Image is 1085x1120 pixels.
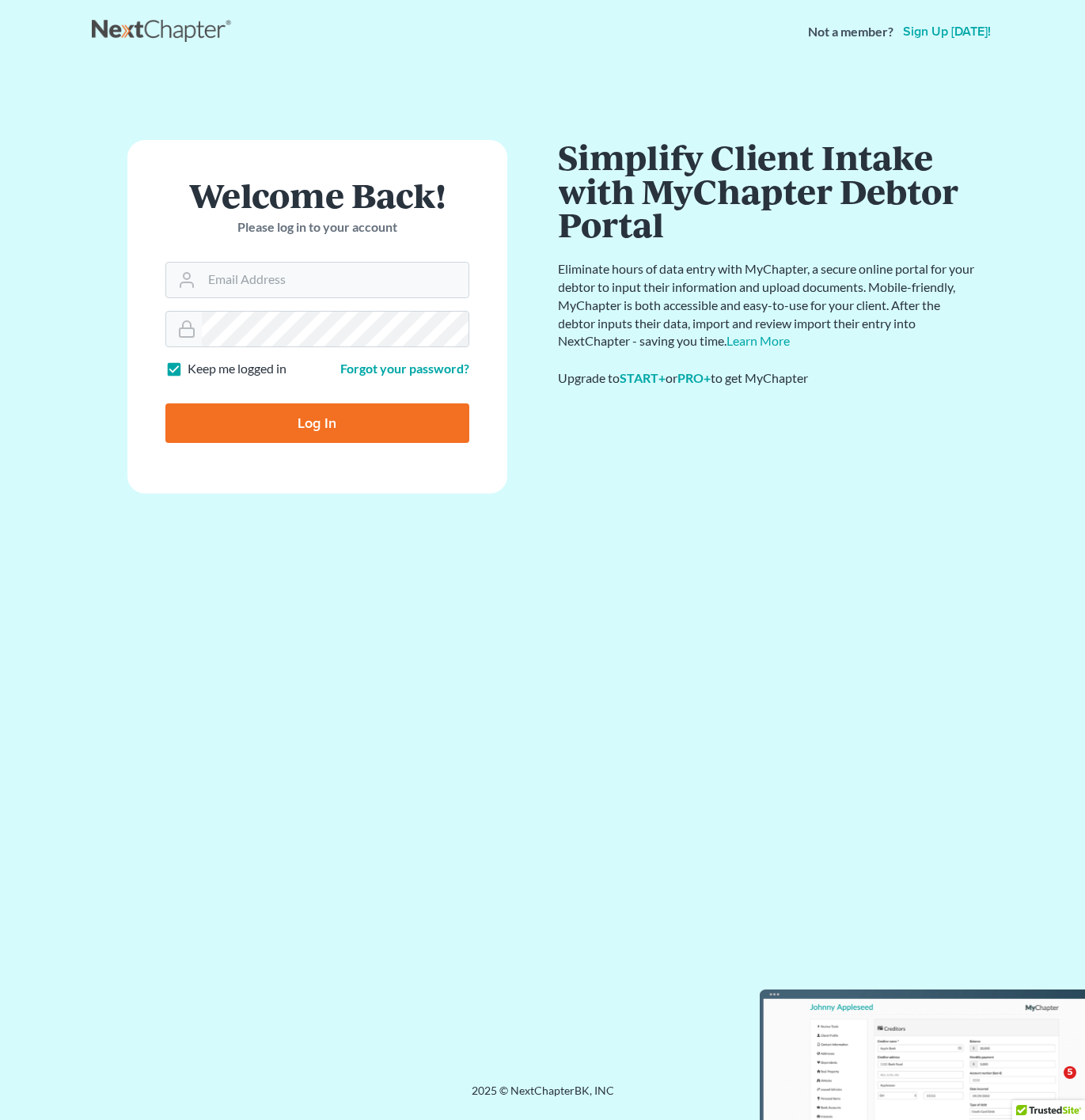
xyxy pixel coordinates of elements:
[678,370,711,385] a: PRO+
[340,361,469,376] a: Forgot your password?
[559,369,978,388] div: Upgrade to or to get MyChapter
[559,260,978,350] p: Eliminate hours of data entry with MyChapter, a secure online portal for your debtor to input the...
[165,218,469,236] p: Please log in to your account
[727,333,791,348] a: Learn More
[202,263,469,297] input: Email Address
[188,360,286,378] label: Keep me logged in
[559,140,978,241] h1: Simplify Client Intake with MyChapter Debtor Portal
[165,403,469,443] input: Log In
[1064,1066,1076,1079] span: 5
[165,178,469,212] h1: Welcome Back!
[808,23,893,41] strong: Not a member?
[900,25,994,38] a: Sign up [DATE]!
[92,1083,994,1111] div: 2025 © NextChapterBK, INC
[620,370,666,385] a: START+
[1031,1066,1069,1104] iframe: Intercom live chat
